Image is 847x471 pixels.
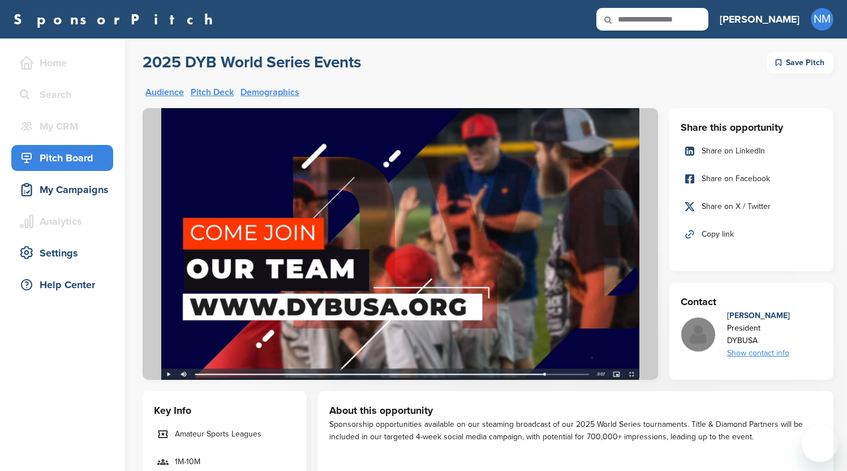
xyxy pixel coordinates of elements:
h3: Contact [681,294,822,310]
span: Share on X / Twitter [702,200,771,213]
a: My Campaigns [11,177,113,203]
a: 2025 DYB World Series Events [143,52,361,74]
div: Search [17,84,113,105]
span: Amateur Sports Leagues [175,428,261,440]
a: Share on X / Twitter [681,195,822,219]
span: NM [811,8,833,31]
div: President [727,322,790,335]
a: Share on LinkedIn [681,139,822,163]
a: Share on Facebook [681,167,822,191]
h3: [PERSON_NAME] [720,11,799,27]
a: SponsorPitch [14,12,220,27]
a: [PERSON_NAME] [720,7,799,32]
div: Show contact info [727,347,790,359]
span: Share on LinkedIn [702,145,765,157]
span: 1M-10M [175,456,200,468]
div: Sponsorship opportunities available on our steaming broadcast of our 2025 World Series tournament... [329,418,822,443]
div: Analytics [17,211,113,232]
div: Save Pitch [767,52,833,74]
a: Pitch Deck [191,88,234,97]
div: My Campaigns [17,179,113,200]
a: Settings [11,240,113,266]
a: Home [11,50,113,76]
h3: About this opportunity [329,403,822,418]
div: DYBUSA [727,335,790,347]
a: Search [11,82,113,108]
iframe: Button to launch messaging window [802,426,838,462]
div: Settings [17,243,113,263]
a: Analytics [11,208,113,234]
img: Sponsorpitch & [143,108,658,380]
a: Audience [145,88,184,97]
div: [PERSON_NAME] [727,310,790,322]
a: Help Center [11,272,113,298]
a: Pitch Board [11,145,113,171]
div: Pitch Board [17,148,113,168]
a: Copy link [681,222,822,246]
span: Copy link [702,228,734,241]
h3: Key Info [154,403,295,418]
div: Home [17,53,113,73]
h2: 2025 DYB World Series Events [143,52,361,72]
img: Missing [681,318,715,352]
div: Help Center [17,275,113,295]
h3: Share this opportunity [681,119,822,135]
a: My CRM [11,113,113,139]
span: Share on Facebook [702,173,770,185]
a: Demographics [240,88,299,97]
div: My CRM [17,116,113,136]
